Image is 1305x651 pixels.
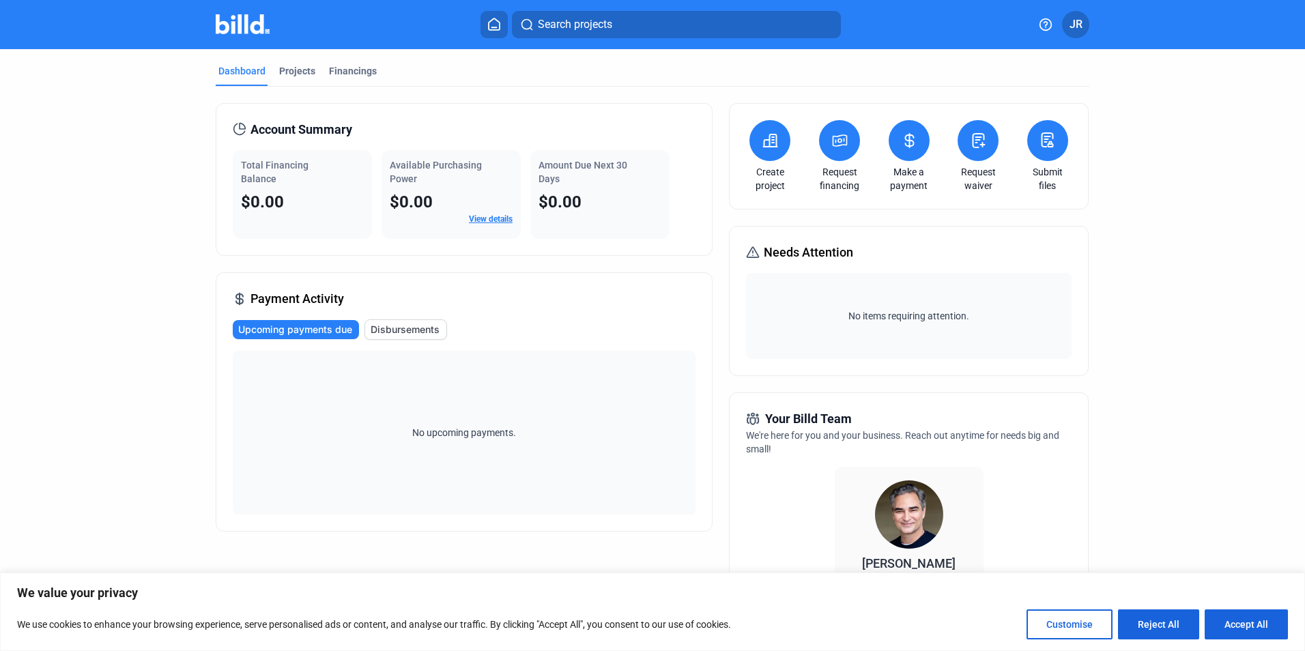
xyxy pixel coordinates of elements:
[746,165,794,192] a: Create project
[364,319,447,340] button: Disbursements
[512,11,841,38] button: Search projects
[862,556,956,570] span: [PERSON_NAME]
[1027,609,1113,639] button: Customise
[1205,609,1288,639] button: Accept All
[765,409,852,429] span: Your Billd Team
[241,192,284,212] span: $0.00
[371,323,440,336] span: Disbursements
[1070,16,1082,33] span: JR
[746,430,1059,454] span: We're here for you and your business. Reach out anytime for needs big and small!
[885,165,933,192] a: Make a payment
[764,243,853,262] span: Needs Attention
[538,16,612,33] span: Search projects
[403,426,525,439] span: No upcoming payments.
[216,14,270,34] img: Billd Company Logo
[539,160,627,184] span: Amount Due Next 30 Days
[816,165,863,192] a: Request financing
[390,192,433,212] span: $0.00
[233,320,359,339] button: Upcoming payments due
[390,160,482,184] span: Available Purchasing Power
[17,585,1288,601] p: We value your privacy
[1062,11,1089,38] button: JR
[1024,165,1072,192] a: Submit files
[954,165,1002,192] a: Request waiver
[875,480,943,549] img: Territory Manager
[17,616,731,633] p: We use cookies to enhance your browsing experience, serve personalised ads or content, and analys...
[539,192,582,212] span: $0.00
[751,309,1065,323] span: No items requiring attention.
[250,120,352,139] span: Account Summary
[238,323,352,336] span: Upcoming payments due
[241,160,309,184] span: Total Financing Balance
[279,64,315,78] div: Projects
[250,289,344,308] span: Payment Activity
[329,64,377,78] div: Financings
[469,214,513,224] a: View details
[218,64,266,78] div: Dashboard
[1118,609,1199,639] button: Reject All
